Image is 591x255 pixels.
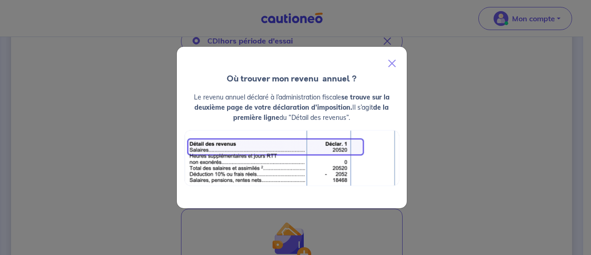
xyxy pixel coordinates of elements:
[184,92,399,123] p: Le revenu annuel déclaré à l’administration fiscale Il s’agit du “Détail des revenus”.
[194,93,390,112] strong: se trouve sur la deuxième page de votre déclaration d’imposition.
[233,103,389,122] strong: de la première ligne
[381,50,403,76] button: Close
[177,73,407,85] h4: Où trouver mon revenu annuel ?
[184,130,399,186] img: exemple_revenu.png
